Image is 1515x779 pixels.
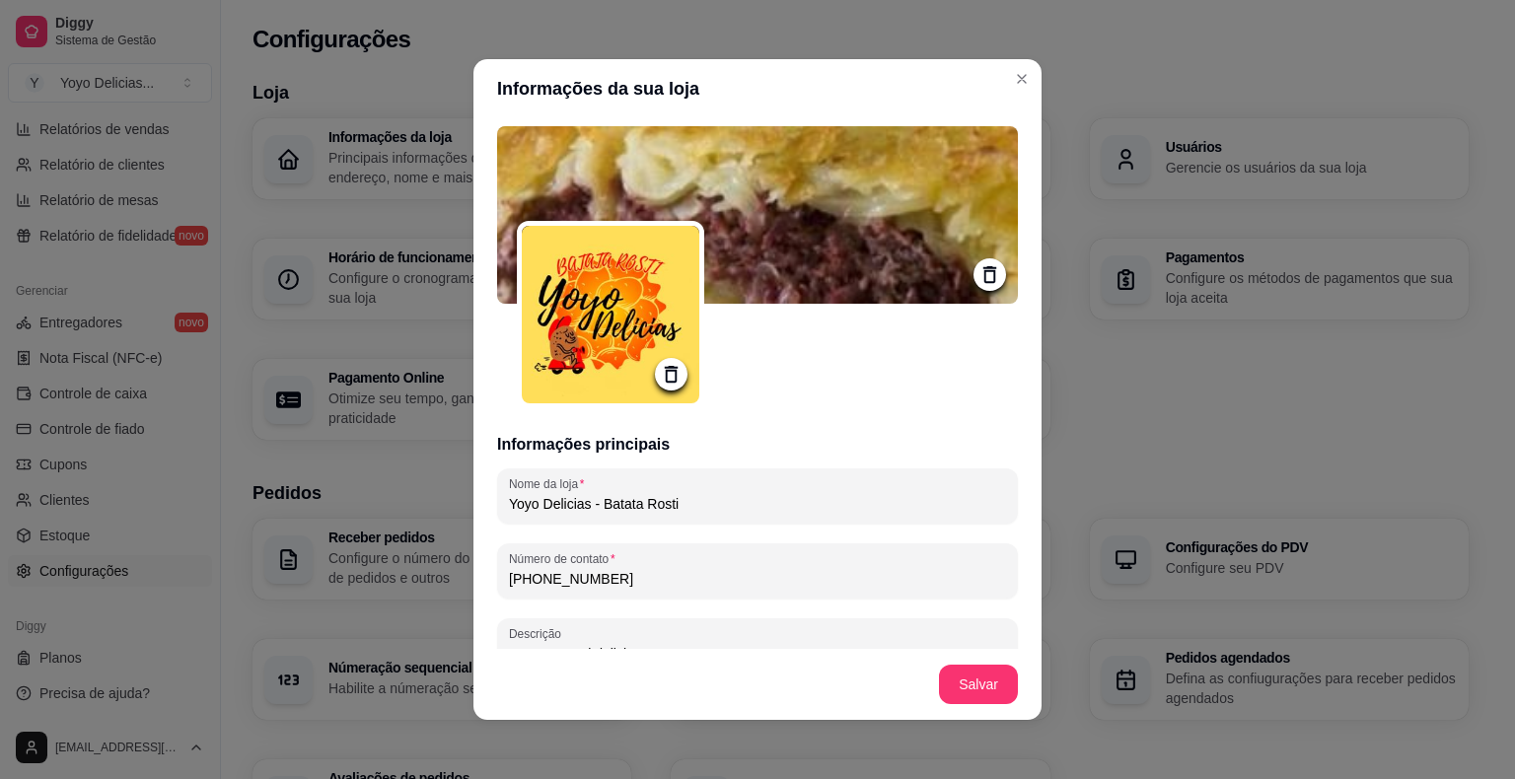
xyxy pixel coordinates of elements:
input: Número de contato [509,569,1006,589]
button: Close [1006,63,1038,95]
input: Nome da loja [509,494,1006,514]
button: Salvar [939,665,1018,704]
input: Descrição [509,644,1006,664]
label: Descrição [509,625,568,642]
header: Informações da sua loja [473,59,1042,118]
label: Nome da loja [509,475,591,492]
img: logo da loja [497,126,1018,304]
img: logo da loja [522,226,699,403]
label: Número de contato [509,550,621,567]
h3: Informações principais [497,433,1018,457]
